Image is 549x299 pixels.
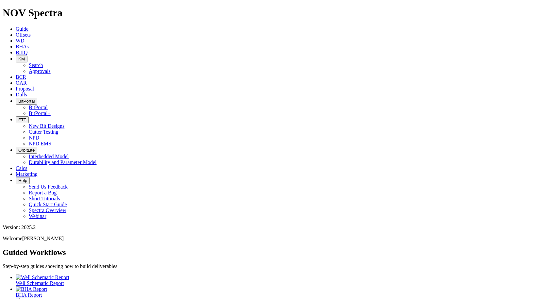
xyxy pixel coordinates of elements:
a: OAR [16,80,27,86]
a: Well Schematic Report Well Schematic Report [16,274,546,286]
a: BitPortal [29,105,48,110]
a: Report a Bug [29,190,57,195]
a: Spectra Overview [29,208,66,213]
a: Offsets [16,32,31,38]
button: Help [16,177,30,184]
a: Guide [16,26,28,32]
span: BitPortal [18,99,35,104]
button: BitPortal [16,98,37,105]
button: KM [16,56,27,62]
img: Well Schematic Report [16,274,69,280]
a: Send Us Feedback [29,184,68,190]
a: Approvals [29,68,51,74]
a: BitPortal+ [29,110,51,116]
a: NPD [29,135,39,141]
a: WD [16,38,25,43]
a: BCR [16,74,26,80]
img: BHA Report [16,286,47,292]
a: Cutter Testing [29,129,58,135]
button: FTT [16,116,29,123]
h1: NOV Spectra [3,7,546,19]
p: Step-by-step guides showing how to build deliverables [3,263,546,269]
span: Help [18,178,27,183]
span: Well Schematic Report [16,280,64,286]
span: [PERSON_NAME] [22,236,64,241]
a: New Bit Designs [29,123,64,129]
a: Short Tutorials [29,196,60,201]
a: BHA Report BHA Report [16,286,546,298]
a: Dulls [16,92,27,97]
span: FTT [18,117,26,122]
a: NPD EMS [29,141,51,146]
span: OrbitLite [18,148,35,153]
a: Calcs [16,165,27,171]
a: Marketing [16,171,38,177]
div: Version: 2025.2 [3,224,546,230]
a: Webinar [29,213,46,219]
a: Durability and Parameter Model [29,159,97,165]
h2: Guided Workflows [3,248,546,257]
a: Search [29,62,43,68]
p: Welcome [3,236,546,241]
a: Quick Start Guide [29,202,67,207]
button: OrbitLite [16,147,37,154]
a: Proposal [16,86,34,91]
span: KM [18,57,25,61]
span: BHA Report [16,292,42,298]
a: BitIQ [16,50,27,55]
a: BHAs [16,44,29,49]
a: Interbedded Model [29,154,69,159]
